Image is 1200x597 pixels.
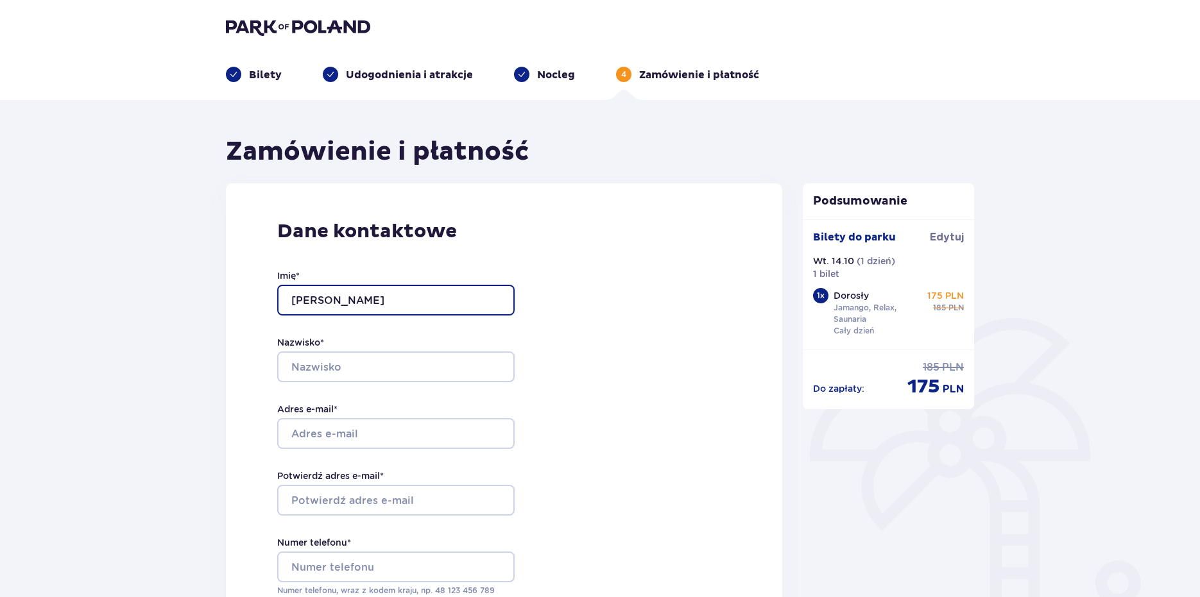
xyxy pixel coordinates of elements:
[942,360,964,374] span: PLN
[943,382,964,396] span: PLN
[927,289,964,302] p: 175 PLN
[277,403,338,416] label: Adres e-mail *
[277,551,515,582] input: Numer telefonu
[834,289,869,302] p: Dorosły
[277,219,731,244] p: Dane kontaktowe
[346,68,473,82] p: Udogodnienia i atrakcje
[277,469,384,482] label: Potwierdź adres e-mail *
[813,382,864,395] p: Do zapłaty :
[537,68,575,82] p: Nocleg
[813,267,839,280] p: 1 bilet
[226,18,370,36] img: Park of Poland logo
[277,351,515,382] input: Nazwisko
[813,288,828,303] div: 1 x
[616,67,759,82] div: 4Zamówienie i płatność
[933,302,946,314] span: 185
[514,67,575,82] div: Nocleg
[277,536,351,549] label: Numer telefonu *
[930,230,964,244] span: Edytuj
[923,360,939,374] span: 185
[857,255,895,267] p: ( 1 dzień )
[277,269,300,282] label: Imię *
[226,136,529,168] h1: Zamówienie i płatność
[277,336,324,349] label: Nazwisko *
[249,68,282,82] p: Bilety
[639,68,759,82] p: Zamówienie i płatność
[834,325,874,337] p: Cały dzień
[907,374,940,399] span: 175
[621,69,626,80] p: 4
[277,485,515,516] input: Potwierdź adres e-mail
[277,418,515,449] input: Adres e-mail
[813,230,896,244] p: Bilety do parku
[803,194,975,209] p: Podsumowanie
[813,255,854,267] p: Wt. 14.10
[323,67,473,82] div: Udogodnienia i atrakcje
[277,285,515,315] input: Imię
[226,67,282,82] div: Bilety
[277,585,515,596] p: Numer telefonu, wraz z kodem kraju, np. 48 ​123 ​456 ​789
[948,302,964,314] span: PLN
[834,302,922,325] p: Jamango, Relax, Saunaria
